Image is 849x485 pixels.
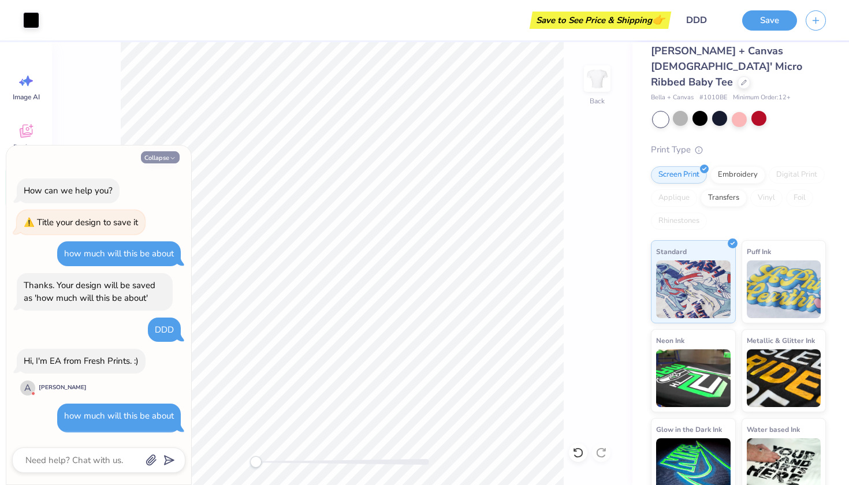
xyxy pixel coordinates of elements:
[37,217,138,228] div: Title your design to save it
[141,151,180,163] button: Collapse
[701,189,747,207] div: Transfers
[651,189,697,207] div: Applique
[651,212,707,230] div: Rhinestones
[586,67,609,90] img: Back
[64,410,174,421] div: how much will this be about
[24,355,139,367] div: Hi, I'm EA from Fresh Prints. :)
[747,334,815,346] span: Metallic & Glitter Ink
[677,9,733,32] input: Untitled Design
[747,260,821,318] img: Puff Ink
[656,260,731,318] img: Standard
[39,383,87,392] div: [PERSON_NAME]
[656,423,722,435] span: Glow in the Dark Ink
[747,349,821,407] img: Metallic & Glitter Ink
[13,143,39,152] span: Designs
[652,13,665,27] span: 👉
[651,44,802,89] span: [PERSON_NAME] + Canvas [DEMOGRAPHIC_DATA]' Micro Ribbed Baby Tee
[742,10,797,31] button: Save
[651,93,694,103] span: Bella + Canvas
[250,456,262,468] div: Accessibility label
[786,189,813,207] div: Foil
[533,12,668,29] div: Save to See Price & Shipping
[651,143,826,156] div: Print Type
[656,349,731,407] img: Neon Ink
[656,334,684,346] span: Neon Ink
[747,423,800,435] span: Water based Ink
[651,166,707,184] div: Screen Print
[590,96,605,106] div: Back
[769,166,825,184] div: Digital Print
[155,324,174,335] div: DDD
[20,380,35,396] div: A
[24,279,155,304] div: Thanks. Your design will be saved as 'how much will this be about'
[750,189,783,207] div: Vinyl
[699,93,727,103] span: # 1010BE
[710,166,765,184] div: Embroidery
[656,245,687,258] span: Standard
[64,248,174,259] div: how much will this be about
[747,245,771,258] span: Puff Ink
[13,92,40,102] span: Image AI
[733,93,791,103] span: Minimum Order: 12 +
[24,185,113,196] div: How can we help you?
